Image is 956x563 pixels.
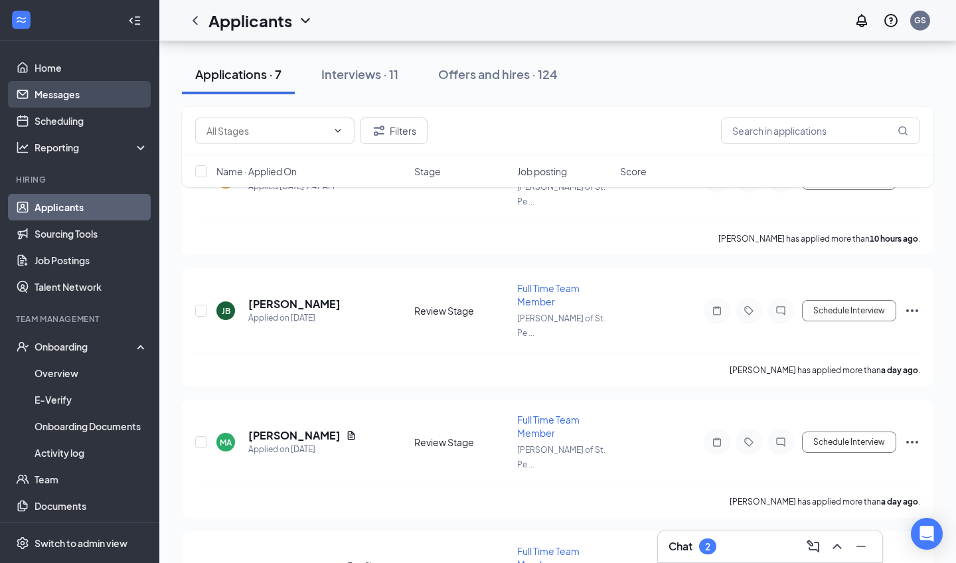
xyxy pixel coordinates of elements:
[35,466,148,493] a: Team
[802,432,896,453] button: Schedule Interview
[128,14,141,27] svg: Collapse
[741,305,757,316] svg: Tag
[517,282,580,307] span: Full Time Team Member
[16,313,145,325] div: Team Management
[854,13,870,29] svg: Notifications
[741,437,757,447] svg: Tag
[35,81,148,108] a: Messages
[802,300,896,321] button: Schedule Interview
[248,443,357,456] div: Applied on [DATE]
[35,108,148,134] a: Scheduling
[850,536,872,557] button: Minimize
[216,165,297,178] span: Name · Applied On
[414,436,509,449] div: Review Stage
[853,538,869,554] svg: Minimize
[16,174,145,185] div: Hiring
[208,9,292,32] h1: Applicants
[517,165,567,178] span: Job posting
[904,434,920,450] svg: Ellipses
[35,247,148,274] a: Job Postings
[883,13,899,29] svg: QuestionInfo
[805,538,821,554] svg: ComposeMessage
[35,54,148,81] a: Home
[16,536,29,550] svg: Settings
[220,437,232,448] div: MA
[517,313,605,338] span: [PERSON_NAME] of St. Pe ...
[914,15,926,26] div: GS
[870,234,918,244] b: 10 hours ago
[827,536,848,557] button: ChevronUp
[517,414,580,439] span: Full Time Team Member
[414,165,441,178] span: Stage
[881,365,918,375] b: a day ago
[35,386,148,413] a: E-Verify
[35,340,137,353] div: Onboarding
[187,13,203,29] svg: ChevronLeft
[730,496,920,507] p: [PERSON_NAME] has applied more than .
[721,118,920,144] input: Search in applications
[898,125,908,136] svg: MagnifyingGlass
[35,519,148,546] a: SurveysCrown
[16,340,29,353] svg: UserCheck
[222,305,230,317] div: JB
[248,311,341,325] div: Applied on [DATE]
[35,274,148,300] a: Talent Network
[773,437,789,447] svg: ChatInactive
[35,440,148,466] a: Activity log
[321,66,398,82] div: Interviews · 11
[829,538,845,554] svg: ChevronUp
[709,305,725,316] svg: Note
[620,165,647,178] span: Score
[414,304,509,317] div: Review Stage
[360,118,428,144] button: Filter Filters
[206,123,327,138] input: All Stages
[669,539,692,554] h3: Chat
[709,437,725,447] svg: Note
[248,297,341,311] h5: [PERSON_NAME]
[35,141,149,154] div: Reporting
[904,303,920,319] svg: Ellipses
[35,360,148,386] a: Overview
[881,497,918,507] b: a day ago
[297,13,313,29] svg: ChevronDown
[718,233,920,244] p: [PERSON_NAME] has applied more than .
[773,305,789,316] svg: ChatInactive
[35,220,148,247] a: Sourcing Tools
[35,413,148,440] a: Onboarding Documents
[517,445,605,469] span: [PERSON_NAME] of St. Pe ...
[730,364,920,376] p: [PERSON_NAME] has applied more than .
[371,123,387,139] svg: Filter
[911,518,943,550] div: Open Intercom Messenger
[195,66,281,82] div: Applications · 7
[248,428,341,443] h5: [PERSON_NAME]
[35,493,148,519] a: Documents
[35,536,127,550] div: Switch to admin view
[346,430,357,441] svg: Document
[803,536,824,557] button: ComposeMessage
[333,125,343,136] svg: ChevronDown
[15,13,28,27] svg: WorkstreamLogo
[35,194,148,220] a: Applicants
[16,141,29,154] svg: Analysis
[438,66,558,82] div: Offers and hires · 124
[705,541,710,552] div: 2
